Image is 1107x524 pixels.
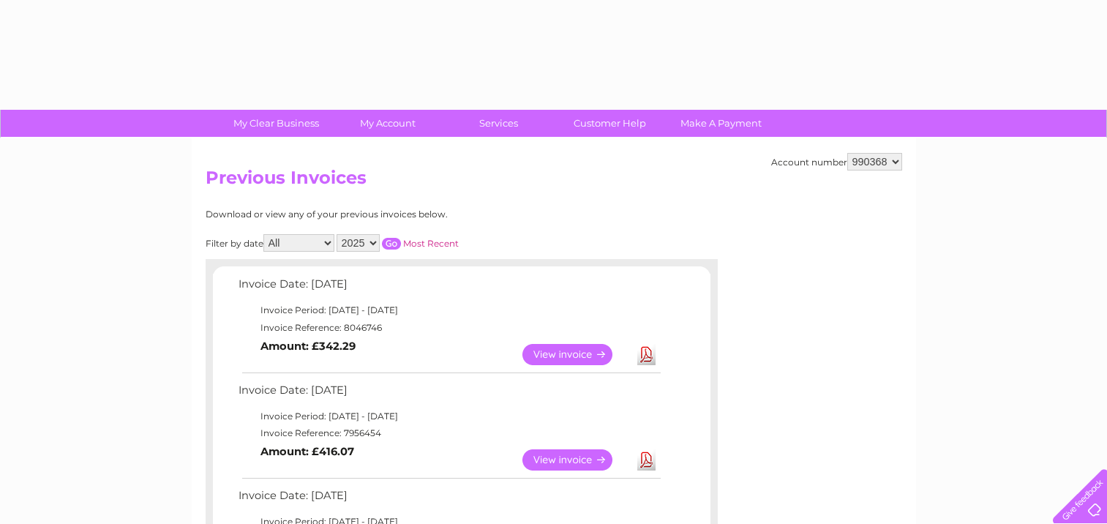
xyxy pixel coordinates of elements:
a: My Account [327,110,448,137]
a: Customer Help [549,110,670,137]
div: Download or view any of your previous invoices below. [206,209,590,220]
a: Most Recent [403,238,459,249]
a: View [522,344,630,365]
td: Invoice Date: [DATE] [235,274,663,302]
td: Invoice Reference: 7956454 [235,424,663,442]
a: View [522,449,630,471]
b: Amount: £416.07 [260,445,354,458]
a: Services [438,110,559,137]
td: Invoice Date: [DATE] [235,486,663,513]
a: My Clear Business [216,110,337,137]
td: Invoice Date: [DATE] [235,381,663,408]
div: Filter by date [206,234,590,252]
div: Account number [771,153,902,171]
a: Download [637,449,656,471]
h2: Previous Invoices [206,168,902,195]
a: Make A Payment [661,110,781,137]
a: Download [637,344,656,365]
td: Invoice Period: [DATE] - [DATE] [235,302,663,319]
b: Amount: £342.29 [260,340,356,353]
td: Invoice Period: [DATE] - [DATE] [235,408,663,425]
td: Invoice Reference: 8046746 [235,319,663,337]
